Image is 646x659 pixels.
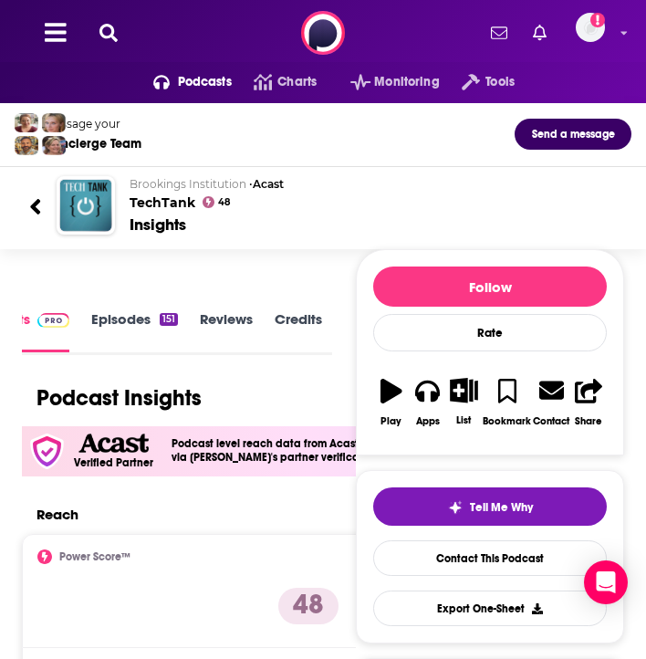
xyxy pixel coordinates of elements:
[15,136,38,155] img: Jon Profile
[45,136,141,152] div: Concierge Team
[446,366,483,437] button: List
[470,500,533,515] span: Tell Me Why
[373,366,410,438] button: Play
[200,310,253,351] a: Reviews
[485,69,515,95] span: Tools
[484,17,515,48] a: Show notifications dropdown
[59,179,112,232] img: TechTank
[42,136,66,155] img: Barbara Profile
[576,13,605,42] span: Logged in as elliesachs09
[36,384,202,412] h1: Podcast Insights
[42,113,66,132] img: Jules Profile
[253,177,284,191] a: Acast
[576,13,616,53] a: Logged in as elliesachs09
[373,267,607,307] button: Follow
[249,177,284,191] span: •
[78,434,148,453] img: Acast
[328,68,440,97] button: open menu
[440,68,515,97] button: open menu
[37,313,69,328] img: Podchaser Pro
[380,415,401,427] div: Play
[373,487,607,526] button: tell me why sparkleTell Me Why
[373,591,607,626] button: Export One-Sheet
[130,214,186,235] div: Insights
[130,177,246,191] span: Brookings Institution
[373,540,607,576] a: Contact This Podcast
[15,113,38,132] img: Sydney Profile
[482,366,532,438] button: Bookmark
[29,434,65,469] img: verfied icon
[45,117,141,131] div: Message your
[374,69,439,95] span: Monitoring
[515,119,631,150] button: Send a message
[373,314,607,351] div: Rate
[275,310,322,351] a: Credits
[218,199,230,206] span: 48
[301,11,345,55] img: Podchaser - Follow, Share and Rate Podcasts
[59,550,130,563] h2: Power Score™
[590,13,605,27] svg: Add a profile image
[131,68,232,97] button: open menu
[526,17,554,48] a: Show notifications dropdown
[483,415,531,427] div: Bookmark
[278,588,339,624] p: 48
[575,415,602,427] div: Share
[456,414,471,426] div: List
[178,69,232,95] span: Podcasts
[130,177,617,211] h2: TechTank
[91,310,178,351] a: Episodes151
[160,313,178,326] div: 151
[533,414,569,427] div: Contact
[416,415,440,427] div: Apps
[36,506,78,523] h2: Reach
[410,366,446,438] button: Apps
[172,437,589,465] h4: Podcast level reach data from Acast podcasts has been independently verified via [PERSON_NAME]'s ...
[584,560,628,604] div: Open Intercom Messenger
[277,69,317,95] span: Charts
[576,13,605,42] img: User Profile
[570,366,607,438] button: Share
[448,500,463,515] img: tell me why sparkle
[232,68,317,97] a: Charts
[74,457,153,468] h5: Verified Partner
[532,366,570,438] a: Contact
